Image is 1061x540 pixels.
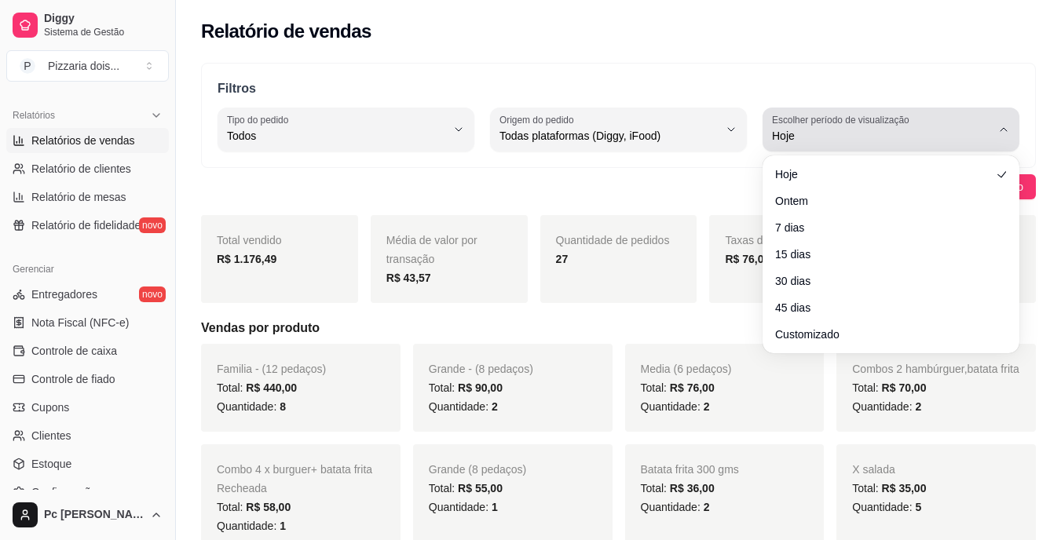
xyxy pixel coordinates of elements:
span: Entregadores [31,286,97,302]
span: Relatório de fidelidade [31,217,141,233]
span: Customizado [775,327,991,342]
span: R$ 440,00 [246,381,297,394]
span: Quantidade: [217,400,286,413]
span: 2 [915,400,921,413]
span: Sistema de Gestão [44,26,163,38]
span: Clientes [31,428,71,443]
span: Hoje [775,166,991,182]
span: Quantidade: [429,501,498,513]
span: Cupons [31,400,69,415]
span: R$ 35,00 [882,482,927,494]
h5: Vendas por produto [201,319,1036,337]
span: Quantidade: [852,501,921,513]
p: Filtros [218,79,1019,98]
h2: Relatório de vendas [201,19,371,44]
span: Relatórios de vendas [31,133,135,148]
span: Relatório de mesas [31,189,126,205]
span: R$ 58,00 [246,501,291,513]
span: R$ 70,00 [882,381,927,394]
span: Taxas de entrega [725,234,809,246]
span: P [20,58,35,74]
span: Grande - (8 pedaços) [429,363,533,375]
span: Total: [429,482,503,494]
span: 2 [704,501,710,513]
span: Diggy [44,12,163,26]
strong: 27 [556,253,569,265]
span: Combos 2 hambúrguer,batata frita [852,363,1019,375]
span: Quantidade: [641,400,710,413]
span: Média de valor por transação [386,234,477,265]
span: Quantidade: [852,400,921,413]
span: Grande (8 pedaços) [429,463,527,476]
span: Total: [217,501,291,513]
span: Controle de caixa [31,343,117,359]
span: Total: [429,381,503,394]
span: Todos [227,128,446,144]
span: Media (6 pedaços) [641,363,732,375]
span: 30 dias [775,273,991,289]
span: Hoje [772,128,991,144]
span: Relatório de clientes [31,161,131,177]
span: 45 dias [775,300,991,316]
span: 1 [492,501,498,513]
span: 1 [280,520,286,532]
span: 2 [704,400,710,413]
span: Ontem [775,193,991,209]
button: Select a team [6,50,169,82]
span: Nota Fiscal (NFC-e) [31,315,129,330]
label: Origem do pedido [499,113,579,126]
span: R$ 36,00 [670,482,715,494]
span: Total: [217,381,297,394]
span: Pc [PERSON_NAME] [44,508,144,522]
div: Pizzaria dois ... [48,58,119,74]
span: X salada [852,463,895,476]
span: 15 dias [775,246,991,262]
span: Total: [641,381,715,394]
span: Combo 4 x burguer+ batata frita Recheada [217,463,372,494]
span: Quantidade: [641,501,710,513]
span: 8 [280,400,286,413]
span: Total vendido [217,234,282,246]
strong: R$ 1.176,49 [217,253,276,265]
span: Quantidade de pedidos [556,234,670,246]
span: Estoque [31,456,71,472]
span: Total: [852,482,926,494]
span: Quantidade: [217,520,286,532]
label: Escolher período de visualização [772,113,914,126]
span: Configurações [31,484,102,500]
span: Total: [641,482,715,494]
strong: R$ 76,00 [725,253,770,265]
span: Familia - (12 pedaços) [217,363,326,375]
span: Batata frita 300 gms [641,463,739,476]
span: Quantidade: [429,400,498,413]
span: 7 dias [775,220,991,235]
span: R$ 76,00 [670,381,715,394]
span: R$ 55,00 [458,482,503,494]
span: Total: [852,381,926,394]
span: R$ 90,00 [458,381,503,394]
div: Gerenciar [6,257,169,282]
span: 5 [915,501,921,513]
span: Relatórios [13,109,55,122]
label: Tipo do pedido [227,113,294,126]
span: 2 [492,400,498,413]
span: Controle de fiado [31,371,115,387]
span: Todas plataformas (Diggy, iFood) [499,128,719,144]
strong: R$ 43,57 [386,272,431,284]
